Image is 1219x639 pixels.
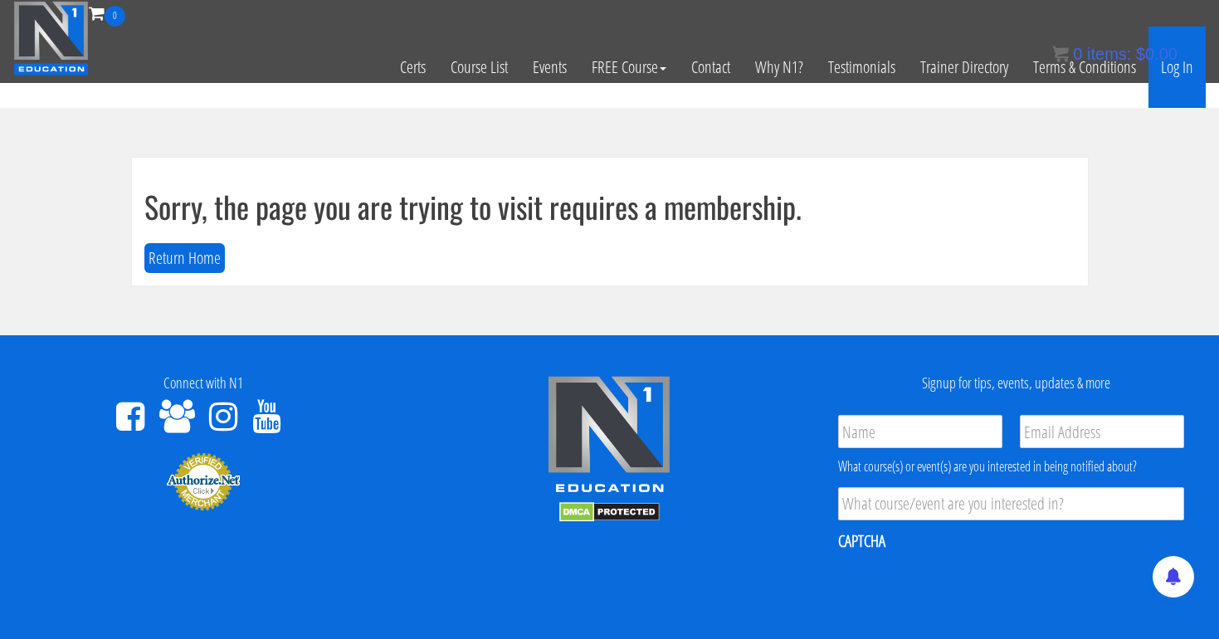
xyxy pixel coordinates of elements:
[105,6,125,27] span: 0
[816,27,908,108] a: Testimonials
[908,27,1021,108] a: Trainer Directory
[13,1,89,76] img: n1-education
[547,375,671,498] img: n1-edu-logo
[1021,27,1148,108] a: Terms & Conditions
[1052,45,1178,63] a: 0 items: $0.00
[1052,46,1069,62] img: icon11.png
[388,27,438,108] a: Certs
[1148,27,1206,108] a: Log In
[1020,415,1184,448] input: Email Address
[838,487,1184,520] input: What course/event are you interested in?
[144,243,225,274] button: Return Home
[144,190,1075,223] h1: Sorry, the page you are trying to visit requires a membership.
[12,375,394,392] h4: Connect with N1
[1136,45,1145,63] span: $
[838,530,885,552] label: CAPTCHA
[838,415,1002,448] input: Name
[838,456,1184,476] div: What course(s) or event(s) are you interested in being notified about?
[679,27,743,108] a: Contact
[438,27,520,108] a: Course List
[89,2,125,24] a: 0
[520,27,579,108] a: Events
[838,563,1090,627] iframe: reCAPTCHA
[1087,45,1131,63] span: items:
[1136,45,1178,63] bdi: 0.00
[743,27,816,108] a: Why N1?
[559,502,660,522] img: DMCA.com Protection Status
[579,27,679,108] a: FREE Course
[825,375,1207,392] h4: Signup for tips, events, updates & more
[1073,45,1082,63] span: 0
[166,451,241,511] img: Authorize.Net Merchant - Click to Verify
